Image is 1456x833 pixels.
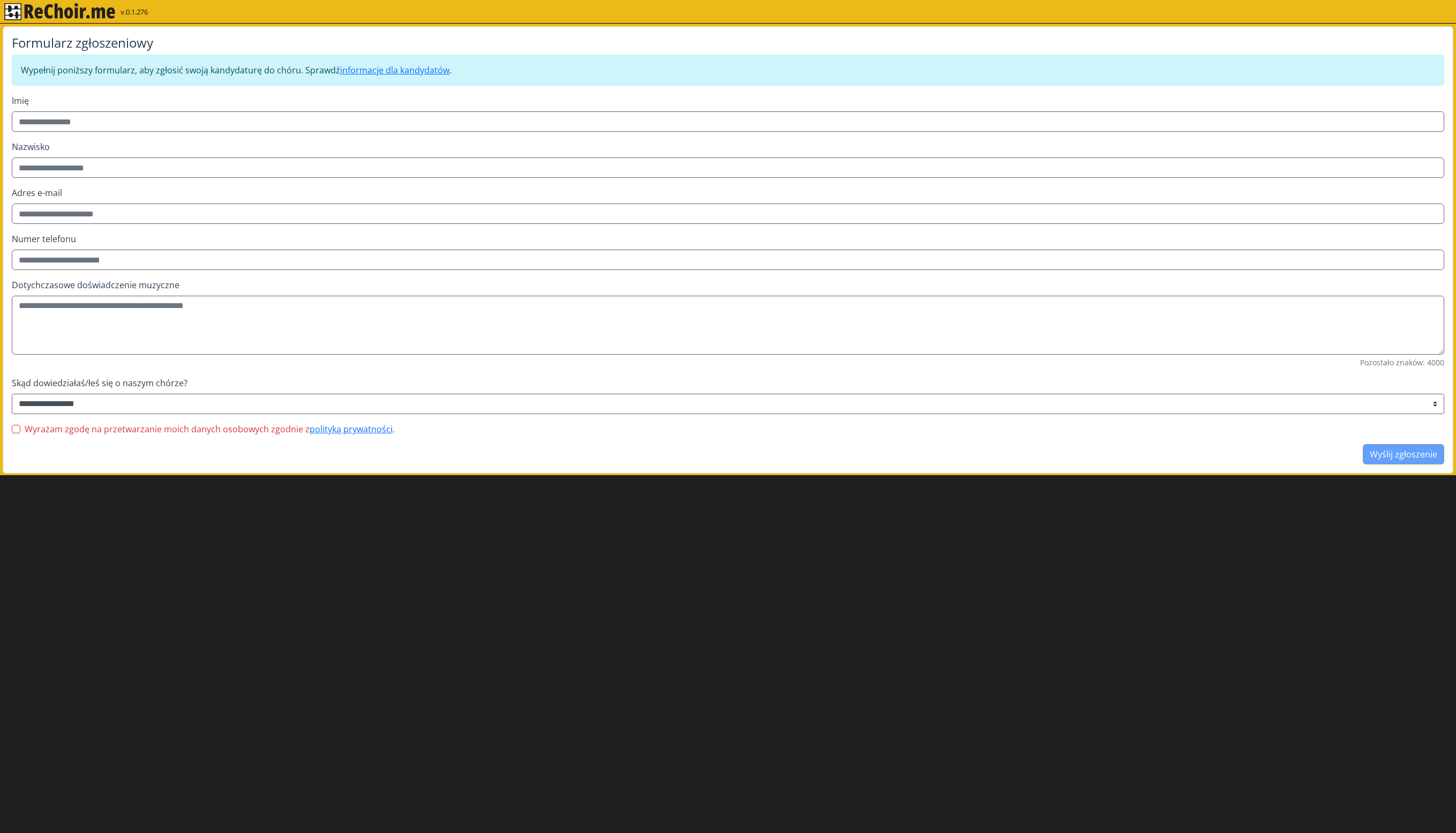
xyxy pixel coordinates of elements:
[12,232,1444,245] label: Numer telefonu
[25,423,395,436] label: Wyrażam zgodę na przetwarzanie moich danych osobowych zgodnie z .
[340,64,449,76] a: informacje dla kandydatów
[12,140,1444,153] label: Nazwisko
[12,279,1444,291] label: Dotychczasowe doświadczenie muzyczne
[12,35,1444,51] h4: Formularz zgłoszeniowy
[121,7,148,18] span: v.0.1.276
[4,3,115,20] img: rekłajer mi
[12,377,1444,389] label: Skąd dowiedziałaś/łeś się o naszym chórze?
[12,94,1444,107] label: Imię
[12,357,1444,368] small: Pozostało znaków: 4000
[12,186,1444,199] label: Adres e-mail
[310,423,393,435] a: polityką prywatności
[12,55,1444,86] div: Wypełnij poniższy formularz, aby zgłosić swoją kandydaturę do chóru. Sprawdź .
